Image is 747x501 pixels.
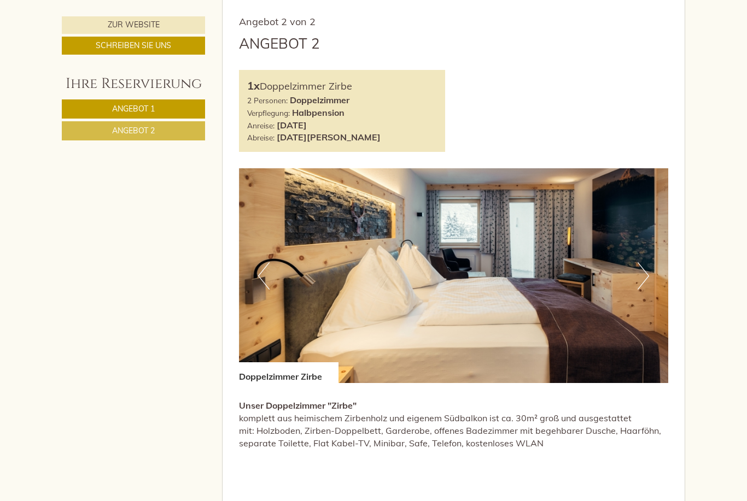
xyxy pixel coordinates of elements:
div: Angebot 2 [239,33,320,54]
a: Zur Website [62,16,205,34]
div: Doppelzimmer Zirbe [247,78,437,94]
b: [DATE][PERSON_NAME] [277,132,381,143]
small: Verpflegung: [247,108,290,117]
b: Halbpension [292,107,345,118]
button: Previous [258,262,270,290]
span: Angebot 2 [112,126,155,135]
a: Schreiben Sie uns [62,37,205,55]
span: Angebot 1 [112,104,155,114]
b: [DATE] [277,120,307,131]
small: Anreise: [247,121,275,130]
b: 1x [247,79,260,92]
small: 2 Personen: [247,96,288,105]
button: Next [638,262,649,290]
div: Ihre Reservierung [62,74,205,94]
span: Angebot 2 von 2 [239,15,316,28]
p: komplett aus heimischem Zirbenholz und eigenem Südbalkon ist ca. 30m² groß und ausgestattet mit: ... [239,399,669,449]
strong: Unser Doppelzimmer "Zirbe" [239,400,357,411]
b: Doppelzimmer [290,95,349,105]
img: image [239,168,669,383]
div: Doppelzimmer Zirbe [239,362,339,383]
small: Abreise: [247,133,275,142]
